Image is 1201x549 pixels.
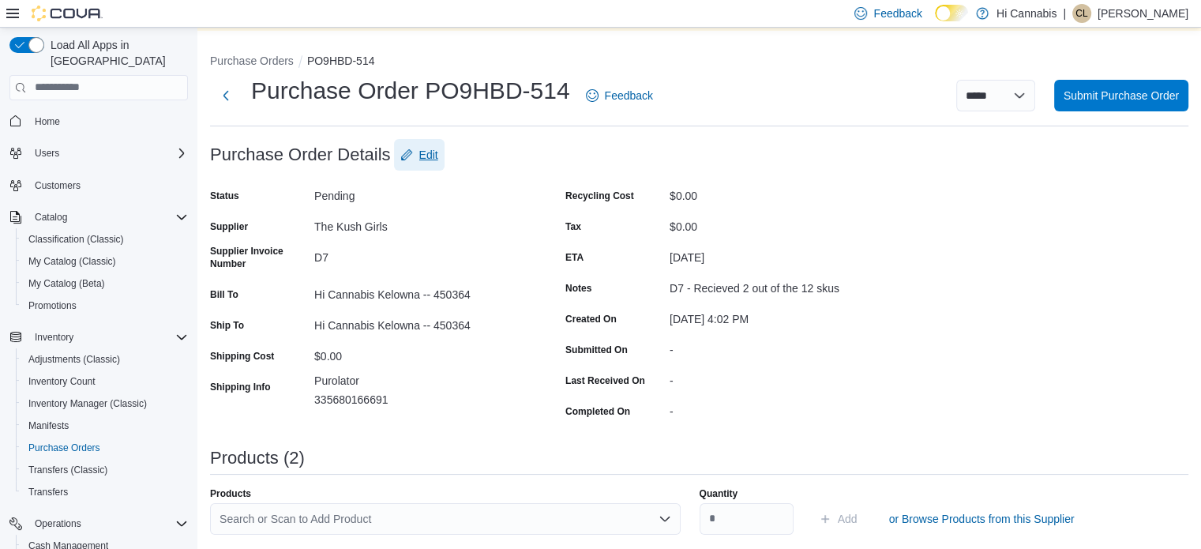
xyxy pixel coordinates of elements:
[22,230,188,249] span: Classification (Classic)
[22,461,114,479] a: Transfers (Classic)
[16,393,194,415] button: Inventory Manager (Classic)
[16,459,194,481] button: Transfers (Classic)
[28,299,77,312] span: Promotions
[16,295,194,317] button: Promotions
[35,179,81,192] span: Customers
[210,53,1188,72] nav: An example of EuiBreadcrumbs
[22,296,83,315] a: Promotions
[3,326,194,348] button: Inventory
[22,350,126,369] a: Adjustments (Classic)
[28,208,73,227] button: Catalog
[28,328,80,347] button: Inventory
[16,348,194,370] button: Adjustments (Classic)
[35,115,60,128] span: Home
[35,517,81,530] span: Operations
[16,273,194,295] button: My Catalog (Beta)
[314,393,526,406] p: 335680166691
[16,481,194,503] button: Transfers
[3,110,194,133] button: Home
[22,483,188,502] span: Transfers
[565,374,645,387] label: Last Received On
[1072,4,1091,23] div: Caroline Lasnier
[670,214,881,233] div: $0.00
[210,487,251,500] label: Products
[659,513,671,525] button: Open list of options
[210,319,244,332] label: Ship To
[28,486,68,498] span: Transfers
[22,372,188,391] span: Inventory Count
[3,142,194,164] button: Users
[670,276,881,295] div: D7 - Recieved 2 out of the 12 skus
[314,183,526,202] div: Pending
[670,337,881,356] div: -
[419,147,438,163] span: Edit
[28,175,188,195] span: Customers
[35,211,67,224] span: Catalog
[210,80,242,111] button: Next
[22,461,188,479] span: Transfers (Classic)
[565,220,581,233] label: Tax
[889,511,1075,527] span: or Browse Products from this Supplier
[670,245,881,264] div: [DATE]
[210,145,391,164] h3: Purchase Order Details
[873,6,921,21] span: Feedback
[28,233,124,246] span: Classification (Classic)
[22,230,130,249] a: Classification (Classic)
[210,350,274,363] label: Shipping Cost
[16,250,194,273] button: My Catalog (Classic)
[883,503,1081,535] button: or Browse Products from this Supplier
[210,55,294,67] button: Purchase Orders
[22,274,111,293] a: My Catalog (Beta)
[307,55,375,67] button: PO9HBD-514
[1063,4,1066,23] p: |
[28,514,188,533] span: Operations
[670,306,881,325] div: [DATE] 4:02 PM
[28,111,188,131] span: Home
[22,252,122,271] a: My Catalog (Classic)
[28,419,69,432] span: Manifests
[22,274,188,293] span: My Catalog (Beta)
[44,37,188,69] span: Load All Apps in [GEOGRAPHIC_DATA]
[580,80,659,111] a: Feedback
[28,176,87,195] a: Customers
[28,277,105,290] span: My Catalog (Beta)
[314,214,526,233] div: The Kush Girls
[3,513,194,535] button: Operations
[28,375,96,388] span: Inventory Count
[16,437,194,459] button: Purchase Orders
[996,4,1057,23] p: Hi Cannabis
[28,442,100,454] span: Purchase Orders
[565,313,617,325] label: Created On
[22,438,107,457] a: Purchase Orders
[32,6,103,21] img: Cova
[16,370,194,393] button: Inventory Count
[210,381,271,393] label: Shipping Info
[28,397,147,410] span: Inventory Manager (Classic)
[1064,88,1179,103] span: Submit Purchase Order
[1075,4,1087,23] span: CL
[314,374,526,387] p: Purolator
[251,75,570,107] h1: Purchase Order PO9HBD-514
[22,483,74,502] a: Transfers
[394,139,445,171] button: Edit
[670,399,881,418] div: -
[28,514,88,533] button: Operations
[16,228,194,250] button: Classification (Classic)
[1098,4,1188,23] p: [PERSON_NAME]
[314,282,526,301] div: Hi Cannabis Kelowna -- 450364
[28,208,188,227] span: Catalog
[22,296,188,315] span: Promotions
[16,415,194,437] button: Manifests
[813,503,864,535] button: Add
[210,288,238,301] label: Bill To
[670,183,881,202] div: $0.00
[605,88,653,103] span: Feedback
[28,464,107,476] span: Transfers (Classic)
[565,405,630,418] label: Completed On
[565,344,628,356] label: Submitted On
[22,350,188,369] span: Adjustments (Classic)
[314,344,526,363] div: $0.00
[22,394,153,413] a: Inventory Manager (Classic)
[35,147,59,160] span: Users
[3,206,194,228] button: Catalog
